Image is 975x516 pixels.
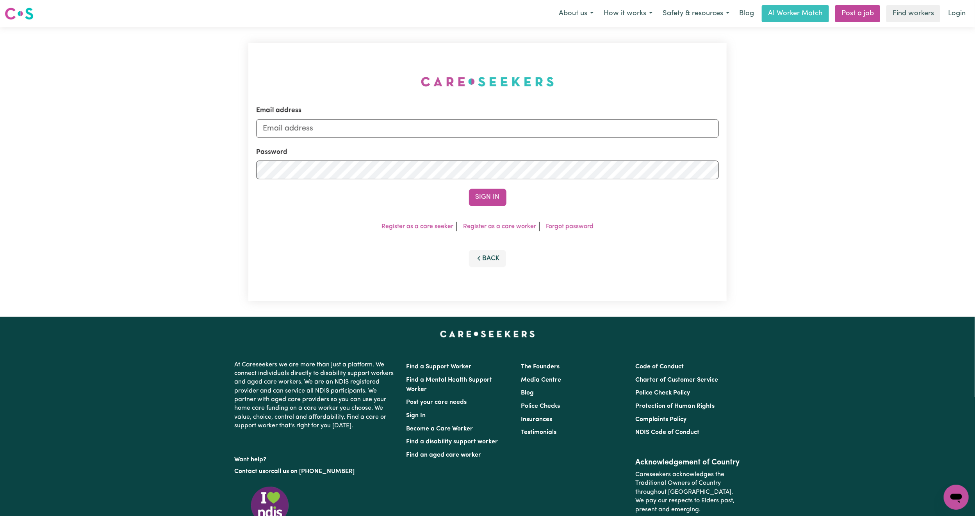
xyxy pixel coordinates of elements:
[406,364,472,370] a: Find a Support Worker
[256,105,301,116] label: Email address
[943,5,970,22] a: Login
[835,5,880,22] a: Post a job
[271,468,355,475] a: call us on [PHONE_NUMBER]
[635,458,740,467] h2: Acknowledgement of Country
[762,5,829,22] a: AI Worker Match
[944,485,969,510] iframe: Button to launch messaging window, conversation in progress
[381,223,453,230] a: Register as a care seeker
[406,452,481,458] a: Find an aged care worker
[235,452,397,464] p: Want help?
[5,5,34,23] a: Careseekers logo
[521,364,560,370] a: The Founders
[406,399,467,405] a: Post your care needs
[406,412,426,419] a: Sign In
[734,5,759,22] a: Blog
[599,5,658,22] button: How it works
[635,377,718,383] a: Charter of Customer Service
[5,7,34,21] img: Careseekers logo
[256,147,287,157] label: Password
[235,468,266,475] a: Contact us
[546,223,594,230] a: Forgot password
[235,464,397,479] p: or
[521,403,560,409] a: Police Checks
[406,377,492,393] a: Find a Mental Health Support Worker
[235,357,397,434] p: At Careseekers we are more than just a platform. We connect individuals directly to disability su...
[635,403,715,409] a: Protection of Human Rights
[635,390,690,396] a: Police Check Policy
[406,426,473,432] a: Become a Care Worker
[635,429,699,436] a: NDIS Code of Conduct
[635,364,684,370] a: Code of Conduct
[635,416,686,423] a: Complaints Policy
[886,5,940,22] a: Find workers
[521,390,534,396] a: Blog
[469,189,506,206] button: Sign In
[658,5,734,22] button: Safety & resources
[554,5,599,22] button: About us
[256,119,719,138] input: Email address
[440,331,535,337] a: Careseekers home page
[406,439,498,445] a: Find a disability support worker
[463,223,536,230] a: Register as a care worker
[469,250,506,267] button: Back
[521,377,561,383] a: Media Centre
[521,416,552,423] a: Insurances
[521,429,556,436] a: Testimonials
